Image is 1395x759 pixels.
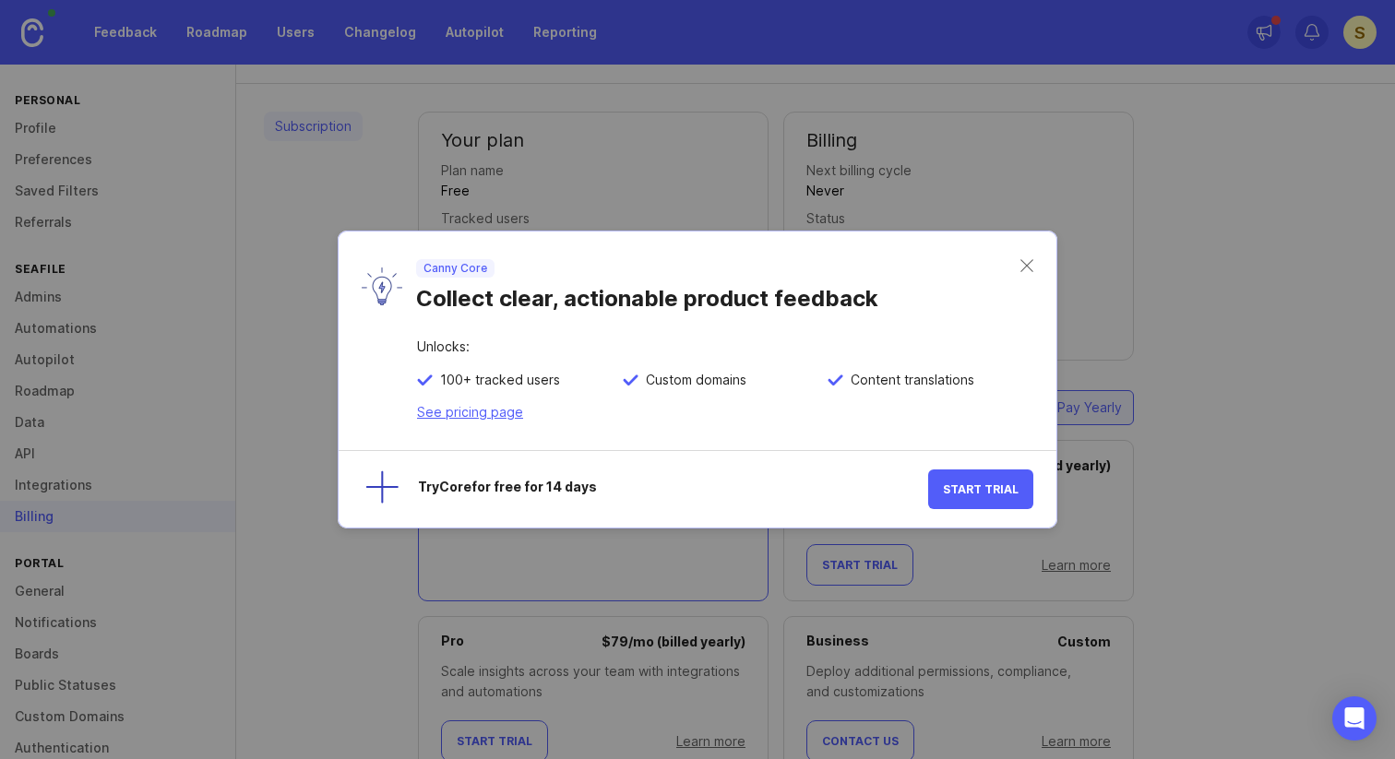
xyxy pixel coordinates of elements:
[416,278,1020,313] div: Collect clear, actionable product feedback
[1332,696,1377,741] div: Open Intercom Messenger
[433,372,560,388] span: 100+ tracked users
[417,404,523,420] a: See pricing page
[423,261,487,276] p: Canny Core
[638,372,746,388] span: Custom domains
[843,372,974,388] span: Content translations
[418,480,928,498] div: Try Core for free for 14 days
[928,469,1033,509] button: Start Trial
[417,340,1033,372] div: Unlocks:
[943,482,1019,496] span: Start Trial
[362,267,402,305] img: lyW0TRAiArAAAAAASUVORK5CYII=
